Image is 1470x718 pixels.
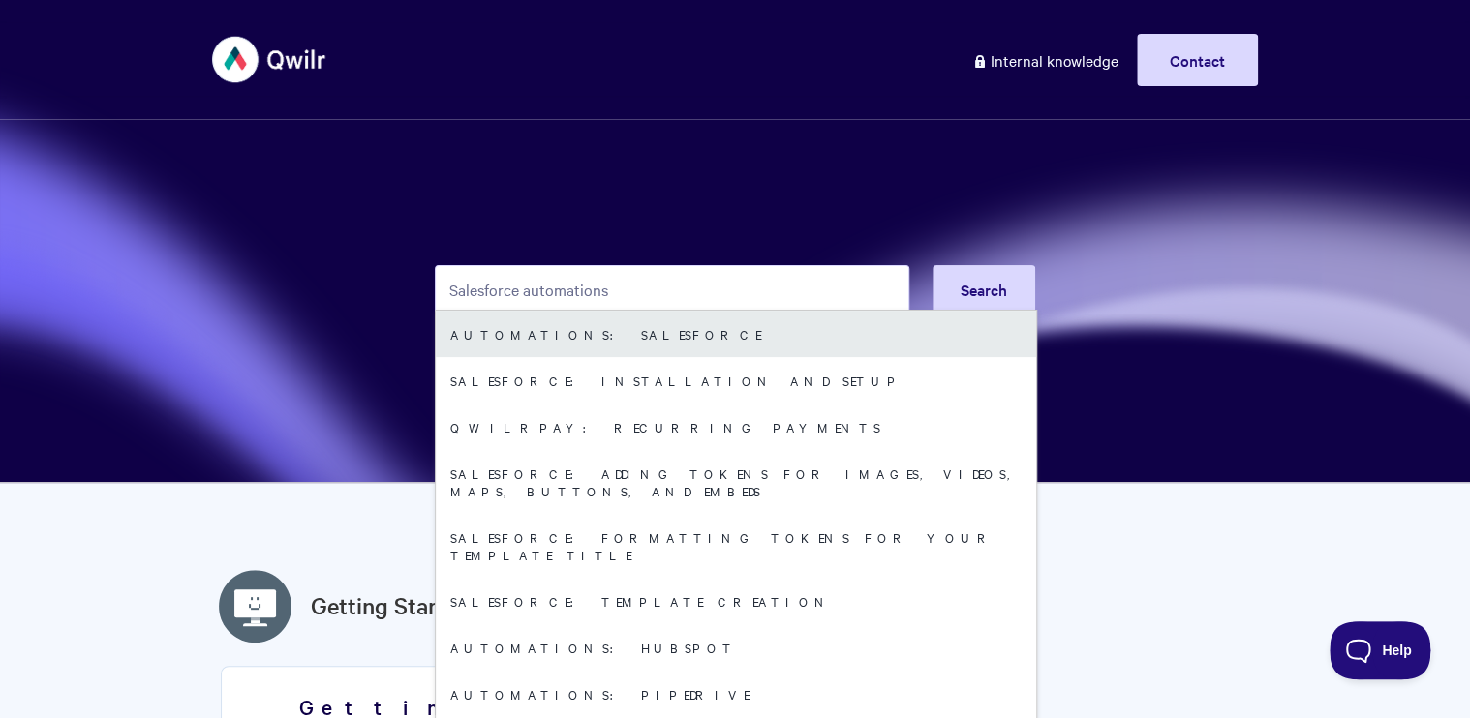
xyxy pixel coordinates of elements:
a: Automations: Salesforce [436,311,1036,357]
a: Salesforce: Formatting Tokens for your Template title [436,514,1036,578]
a: Salesforce: Template Creation [436,578,1036,624]
a: Contact [1137,34,1258,86]
a: QwilrPay: Recurring Payments [436,404,1036,450]
a: Internal knowledge [958,34,1133,86]
input: Search the knowledge base [435,265,909,314]
a: Salesforce: Adding Tokens for Images, Videos, Maps, Buttons, and Embeds [436,450,1036,514]
span: Search [961,279,1007,300]
a: Getting Started [311,588,471,623]
img: Qwilr Help Center [212,23,327,96]
a: Salesforce: Installation and Setup [436,357,1036,404]
a: Automations: Pipedrive [436,671,1036,717]
button: Search [933,265,1035,314]
a: Automations: HubSpot [436,624,1036,671]
iframe: Toggle Customer Support [1330,621,1431,679]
